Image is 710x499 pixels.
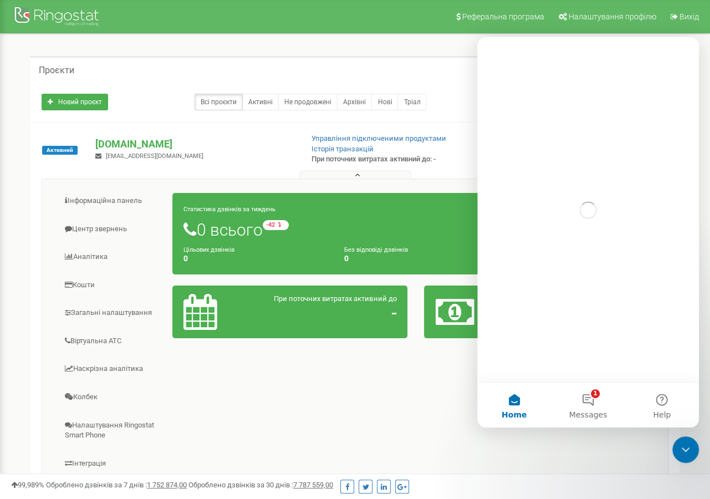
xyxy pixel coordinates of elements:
span: При поточних витратах активний до [274,294,396,303]
iframe: Intercom live chat [672,436,699,463]
a: Тріал [397,94,426,110]
small: -42 [263,220,289,230]
span: Активний [42,146,78,155]
a: Інтеграція [50,450,173,477]
a: Центр звернень [50,216,173,243]
span: Вихід [680,12,699,21]
small: Статистика дзвінків за тиждень [183,206,275,213]
a: Історія транзакцій [311,145,374,153]
h4: 0 [183,254,328,263]
a: Не продовжені [278,94,338,110]
a: Всі проєкти [195,94,243,110]
h5: Проєкти [39,65,74,75]
small: Без відповіді дзвінків [344,246,408,253]
a: Колбек [50,384,173,411]
a: Наскрізна аналітика [50,355,173,383]
a: Загальні налаштування [50,299,173,327]
span: Налаштування профілю [569,12,656,21]
a: Віртуальна АТС [50,328,173,355]
u: 7 787 559,00 [293,481,333,489]
span: [EMAIL_ADDRESS][DOMAIN_NAME] [106,152,203,160]
u: 1 752 874,00 [147,481,187,489]
small: Цільових дзвінків [183,246,234,253]
a: Аналiтика [50,243,173,271]
a: Нові [371,94,398,110]
a: Новий проєкт [42,94,108,110]
h2: - [260,304,396,322]
span: Реферальна програма [462,12,544,21]
span: Оброблено дзвінків за 30 днів : [188,481,333,489]
span: Оброблено дзвінків за 7 днів : [46,481,187,489]
a: Налаштування Ringostat Smart Phone [50,412,173,449]
a: Активні [242,94,279,110]
a: Управління підключеними продуктами [311,134,446,142]
a: Інформаційна панель [50,187,173,215]
h4: 0 [344,254,488,263]
span: 99,989% [11,481,44,489]
p: При поточних витратах активний до: - [311,154,456,165]
iframe: Intercom live chat [477,37,699,427]
p: [DOMAIN_NAME] [95,137,293,151]
a: Кошти [50,272,173,299]
a: Архівні [337,94,372,110]
h1: 0 всього [183,220,648,239]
